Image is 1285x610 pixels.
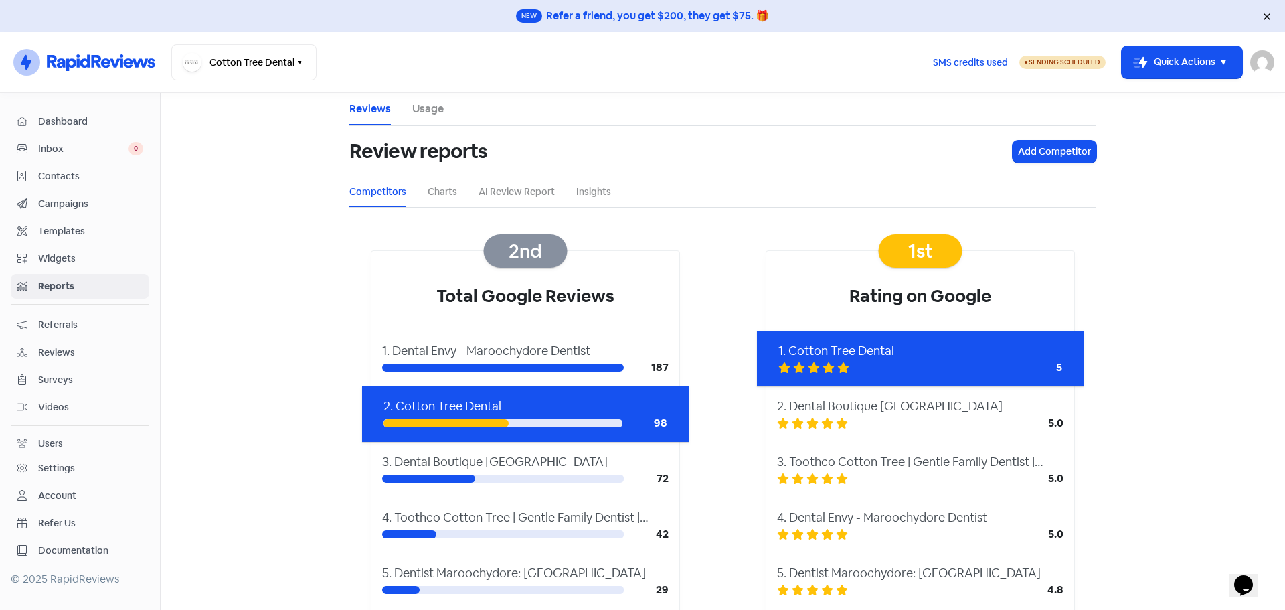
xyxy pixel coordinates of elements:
[11,137,149,161] a: Inbox 0
[38,197,143,211] span: Campaigns
[1019,54,1106,70] a: Sending Scheduled
[11,431,149,456] a: Users
[1010,582,1063,598] div: 4.8
[777,453,1063,471] div: 3. Toothco Cotton Tree | Gentle Family Dentist | Dentist Maroochydore
[777,397,1063,415] div: 2. Dental Boutique [GEOGRAPHIC_DATA]
[11,571,149,587] div: © 2025 RapidReviews
[38,516,143,530] span: Refer Us
[624,582,669,598] div: 29
[38,318,143,332] span: Referrals
[484,234,568,268] div: 2nd
[624,471,669,487] div: 72
[11,483,149,508] a: Account
[38,346,143,360] span: Reviews
[11,511,149,536] a: Refer Us
[576,185,611,199] a: Insights
[38,224,143,238] span: Templates
[1250,50,1274,74] img: User
[11,109,149,134] a: Dashboard
[11,456,149,481] a: Settings
[11,164,149,189] a: Contacts
[11,192,149,216] a: Campaigns
[382,453,669,471] div: 3. Dental Boutique [GEOGRAPHIC_DATA]
[412,101,444,117] a: Usage
[38,279,143,293] span: Reports
[11,395,149,420] a: Videos
[766,251,1074,331] div: Rating on Google
[922,54,1019,68] a: SMS credits used
[371,251,679,331] div: Total Google Reviews
[11,368,149,392] a: Surveys
[479,185,555,199] a: AI Review Report
[1010,415,1063,431] div: 5.0
[38,373,143,387] span: Surveys
[1010,471,1063,487] div: 5.0
[622,415,667,431] div: 98
[1009,360,1062,376] div: 5
[516,9,542,23] span: New
[38,400,143,414] span: Videos
[382,564,669,582] div: 5. Dentist Maroochydore: [GEOGRAPHIC_DATA]
[933,56,1008,70] span: SMS credits used
[383,397,667,415] div: 2. Cotton Tree Dental
[11,219,149,244] a: Templates
[38,252,143,266] span: Widgets
[624,526,669,542] div: 42
[777,564,1063,582] div: 5. Dentist Maroochydore: [GEOGRAPHIC_DATA]
[128,142,143,155] span: 0
[349,101,391,117] a: Reviews
[624,360,669,376] div: 187
[1229,556,1272,597] iframe: chat widget
[38,461,75,475] div: Settings
[11,538,149,563] a: Documentation
[1029,58,1100,66] span: Sending Scheduled
[349,130,487,173] h1: Review reports
[428,185,457,199] a: Charts
[38,142,128,156] span: Inbox
[38,169,143,183] span: Contacts
[1010,526,1063,542] div: 5.0
[11,340,149,365] a: Reviews
[382,341,669,360] div: 1. Dental Envy - Maroochydore Dentist
[38,115,143,129] span: Dashboard
[546,8,769,24] div: Refer a friend, you get $200, they get $75. 🎁
[11,274,149,299] a: Reports
[1013,141,1096,163] button: Add Competitor
[38,437,63,451] div: Users
[777,508,1063,526] div: 4. Dental Envy - Maroochydore Dentist
[11,313,149,337] a: Referrals
[349,185,406,199] a: Competitors
[171,44,317,80] button: Cotton Tree Dental
[38,544,143,558] span: Documentation
[778,341,1062,360] div: 1. Cotton Tree Dental
[38,489,76,503] div: Account
[11,246,149,271] a: Widgets
[879,234,962,268] div: 1st
[1122,46,1242,78] button: Quick Actions
[382,508,669,526] div: 4. Toothco Cotton Tree | Gentle Family Dentist | Dentist Maroochydore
